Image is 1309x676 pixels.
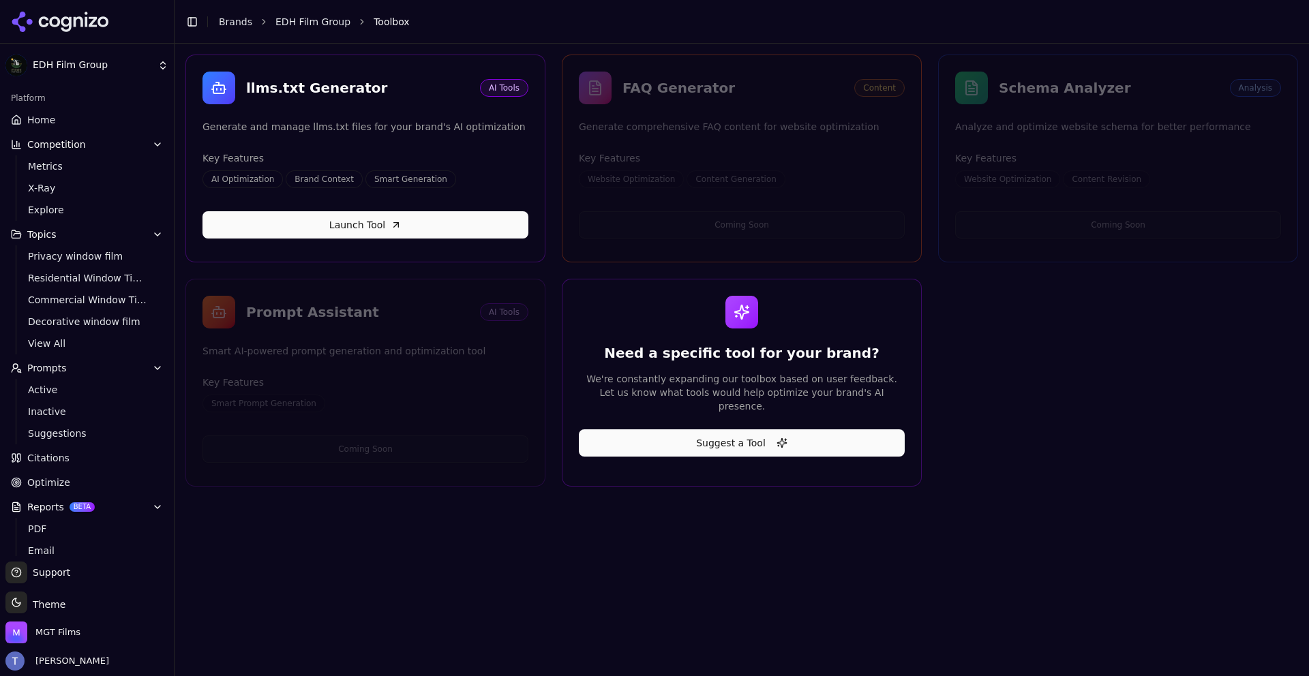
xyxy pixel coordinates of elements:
a: Brands [219,16,252,27]
span: Active [28,383,147,397]
span: Topics [27,228,57,241]
span: Reports [27,500,64,514]
div: We're constantly expanding our toolbox based on user feedback. Let us know what tools would help ... [579,372,905,413]
a: Home [5,109,168,131]
span: Inactive [28,405,147,418]
div: Schema Analyzer [999,78,1219,97]
a: Email [22,541,152,560]
a: Residential Window Tinting in [GEOGRAPHIC_DATA][PERSON_NAME] [22,268,152,288]
span: Metrics [28,159,147,173]
span: [PERSON_NAME] [30,655,109,667]
h4: Key Features [955,151,1281,165]
span: Email [28,544,147,557]
span: Prompts [27,361,67,375]
a: Metrics [22,157,152,176]
div: Analyze and optimize website schema for better performance [955,119,1281,135]
a: Active [22,380,152,399]
div: Need a specific tool for your brand? [579,343,905,363]
span: EDH Film Group [33,59,152,72]
span: Analysis [1230,79,1281,97]
div: Generate and manage llms.txt files for your brand's AI optimization [202,119,528,135]
iframe: Intercom live chat [1263,609,1295,642]
button: Open organization switcher [5,621,80,643]
div: Generate comprehensive FAQ content for website optimization [579,119,905,135]
a: Citations [5,447,168,469]
div: llms.txt Generator [246,78,469,97]
a: EDH Film Group [275,15,350,29]
div: FAQ Generator [622,78,843,97]
a: X-Ray [22,179,152,198]
span: AI Optimization [202,170,283,188]
span: X-Ray [28,181,147,195]
span: Commercial Window Tinting [US_STATE][GEOGRAPHIC_DATA] [28,293,147,307]
span: Explore [28,203,147,217]
span: Decorative window film [28,315,147,328]
a: View All [22,334,152,353]
span: MGT Films [35,626,80,639]
span: Smart Prompt Generation [202,395,325,412]
a: Suggestions [22,424,152,443]
span: AI Tools [480,303,528,321]
span: BETA [70,502,95,512]
img: Tyler Newman [5,651,25,671]
span: Content Revision [1063,170,1150,188]
h4: Key Features [579,151,905,165]
div: Platform [5,87,168,109]
img: MGT Films [5,621,27,643]
span: Brand Context [286,170,363,188]
span: Support [27,566,70,579]
span: Smart Generation [365,170,456,188]
span: Competition [27,138,86,151]
a: Explore [22,200,152,219]
a: Inactive [22,402,152,421]
span: Suggestions [28,427,147,440]
h4: Key Features [202,375,528,389]
nav: breadcrumb [219,15,1271,29]
span: Home [27,113,55,127]
span: Privacy window film [28,249,147,263]
button: Suggest a Tool [579,429,905,457]
a: PDF [22,519,152,538]
a: Optimize [5,472,168,493]
h4: Key Features [202,151,528,165]
span: Citations [27,451,70,465]
span: Toolbox [374,15,410,29]
span: Optimize [27,476,70,489]
span: View All [28,337,147,350]
span: AI Tools [480,79,528,97]
a: Commercial Window Tinting [US_STATE][GEOGRAPHIC_DATA] [22,290,152,309]
button: Topics [5,224,168,245]
span: Residential Window Tinting in [GEOGRAPHIC_DATA][PERSON_NAME] [28,271,147,285]
button: Competition [5,134,168,155]
a: Privacy window film [22,247,152,266]
a: Decorative window film [22,312,152,331]
button: Prompts [5,357,168,379]
div: Prompt Assistant [246,303,469,322]
img: EDH Film Group [5,55,27,76]
span: Website Optimization [579,170,684,188]
button: ReportsBETA [5,496,168,518]
a: Launch Tool [202,211,528,239]
span: PDF [28,522,147,536]
span: Website Optimization [955,170,1060,188]
button: Open user button [5,651,109,671]
span: Theme [27,599,65,610]
div: Smart AI-powered prompt generation and optimization tool [202,343,528,359]
span: Content Generation [687,170,785,188]
span: Content [854,79,905,97]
